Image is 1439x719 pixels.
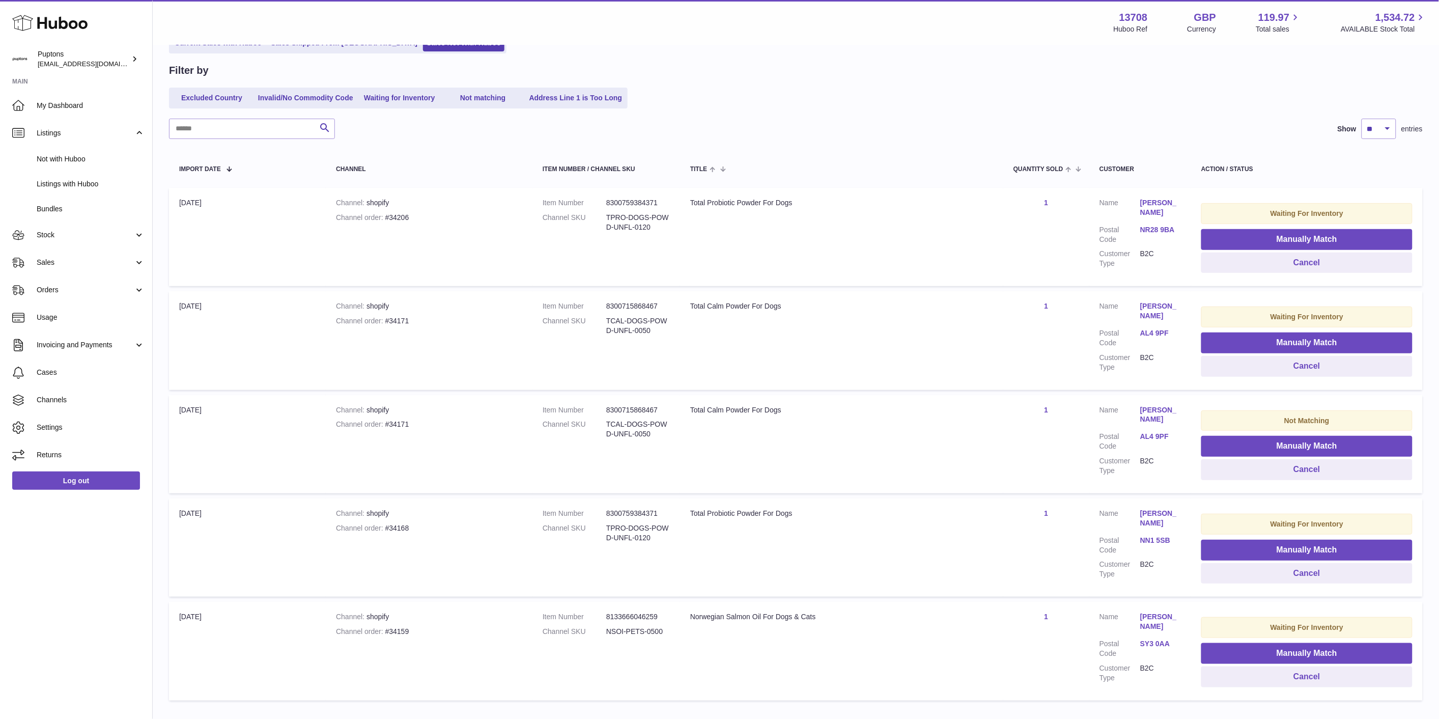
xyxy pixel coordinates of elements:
[543,316,606,336] dt: Channel SKU
[1201,333,1413,353] button: Manually Match
[1194,11,1216,24] strong: GBP
[336,509,522,518] div: shopify
[1271,313,1343,321] strong: Waiting For Inventory
[1114,24,1148,34] div: Huboo Ref
[336,301,522,311] div: shopify
[690,301,993,311] div: Total Calm Powder For Dogs
[606,612,670,622] dd: 8133666046259
[37,285,134,295] span: Orders
[1256,11,1301,34] a: 119.97 Total sales
[543,301,606,311] dt: Item Number
[442,90,524,106] a: Not matching
[1201,356,1413,377] button: Cancel
[1201,540,1413,561] button: Manually Match
[37,313,145,322] span: Usage
[1271,623,1343,631] strong: Waiting For Inventory
[1099,405,1140,427] dt: Name
[606,301,670,311] dd: 8300715868467
[1140,509,1181,528] a: [PERSON_NAME]
[1099,536,1140,555] dt: Postal Code
[37,101,145,110] span: My Dashboard
[37,230,134,240] span: Stock
[1099,432,1140,451] dt: Postal Code
[336,198,522,208] div: shopify
[1140,536,1181,545] a: NN1 5SB
[336,406,366,414] strong: Channel
[37,368,145,377] span: Cases
[336,627,522,637] div: #34159
[336,316,522,326] div: #34171
[1013,166,1063,173] span: Quantity Sold
[37,179,145,189] span: Listings with Huboo
[179,166,221,173] span: Import date
[1045,509,1049,517] a: 1
[169,499,326,597] td: [DATE]
[543,405,606,415] dt: Item Number
[1099,301,1140,323] dt: Name
[37,450,145,460] span: Returns
[169,602,326,700] td: [DATE]
[1140,560,1181,579] dd: B2C
[359,90,440,106] a: Waiting for Inventory
[1271,209,1343,217] strong: Waiting For Inventory
[37,128,134,138] span: Listings
[543,166,670,173] div: Item Number / Channel SKU
[526,90,626,106] a: Address Line 1 is Too Long
[336,524,385,532] strong: Channel order
[543,420,606,439] dt: Channel SKU
[169,291,326,390] td: [DATE]
[606,316,670,336] dd: TCAL-DOGS-POWD-UNFL-0050
[690,166,707,173] span: Title
[1258,11,1289,24] span: 119.97
[336,420,522,429] div: #34171
[1045,613,1049,621] a: 1
[171,90,252,106] a: Excluded Country
[1099,328,1140,348] dt: Postal Code
[690,612,993,622] div: Norwegian Salmon Oil For Dogs & Cats
[1099,612,1140,634] dt: Name
[1119,11,1148,24] strong: 13708
[336,317,385,325] strong: Channel order
[1099,663,1140,683] dt: Customer Type
[169,395,326,493] td: [DATE]
[37,340,134,350] span: Invoicing and Payments
[543,213,606,232] dt: Channel SKU
[606,509,670,518] dd: 8300759384371
[1338,124,1357,134] label: Show
[1099,560,1140,579] dt: Customer Type
[1140,405,1181,425] a: [PERSON_NAME]
[1045,302,1049,310] a: 1
[1140,301,1181,321] a: [PERSON_NAME]
[336,166,522,173] div: Channel
[1201,229,1413,250] button: Manually Match
[1099,639,1140,658] dt: Postal Code
[1140,225,1181,235] a: NR28 9BA
[543,198,606,208] dt: Item Number
[336,612,522,622] div: shopify
[336,213,522,223] div: #34206
[1284,417,1330,425] strong: Not Matching
[1375,11,1415,24] span: 1,534.72
[336,420,385,428] strong: Channel order
[37,423,145,432] span: Settings
[606,627,670,637] dd: NSOI-PETS-0500
[1045,199,1049,207] a: 1
[1099,509,1140,531] dt: Name
[336,523,522,533] div: #34168
[1140,456,1181,476] dd: B2C
[1201,643,1413,664] button: Manually Match
[1201,253,1413,273] button: Cancel
[1099,249,1140,268] dt: Customer Type
[336,302,366,310] strong: Channel
[1140,328,1181,338] a: AL4 9PF
[1099,198,1140,220] dt: Name
[336,627,385,635] strong: Channel order
[1140,663,1181,683] dd: B2C
[169,188,326,286] td: [DATE]
[37,154,145,164] span: Not with Huboo
[543,612,606,622] dt: Item Number
[1256,24,1301,34] span: Total sales
[1099,225,1140,244] dt: Postal Code
[543,627,606,637] dt: Channel SKU
[1201,166,1413,173] div: Action / Status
